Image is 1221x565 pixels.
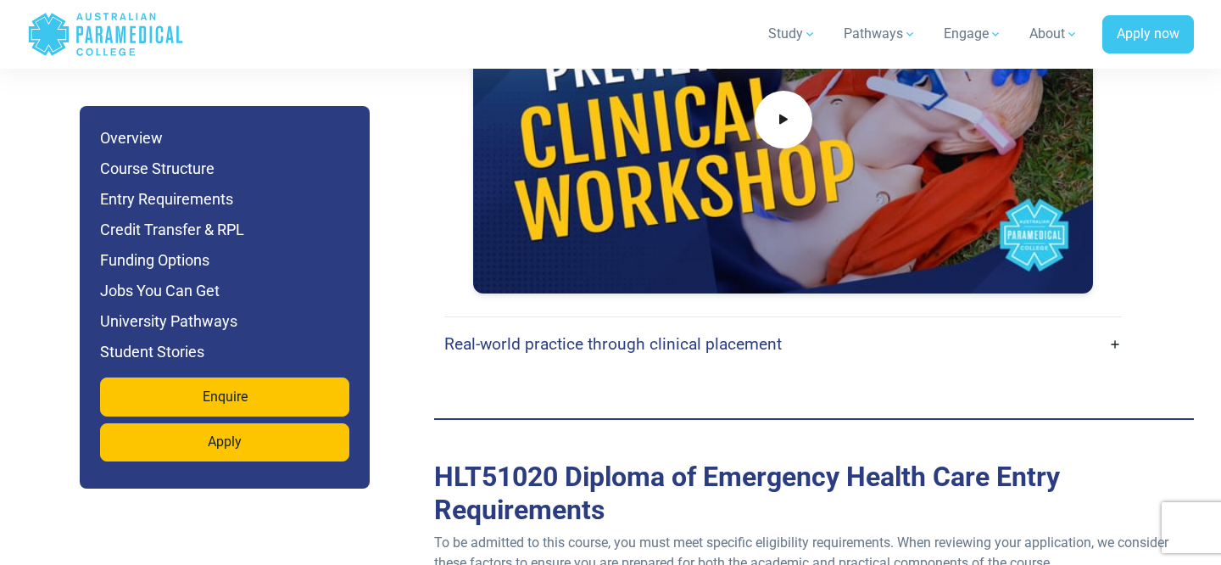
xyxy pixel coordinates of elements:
a: About [1019,10,1089,58]
a: Engage [934,10,1012,58]
a: Real-world practice through clinical placement [444,324,1122,364]
a: Study [758,10,827,58]
a: Pathways [834,10,927,58]
a: Apply now [1102,15,1194,54]
h4: Real-world practice through clinical placement [444,334,782,354]
h2: Entry Requirements [434,461,1194,526]
a: Australian Paramedical College [27,7,184,62]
